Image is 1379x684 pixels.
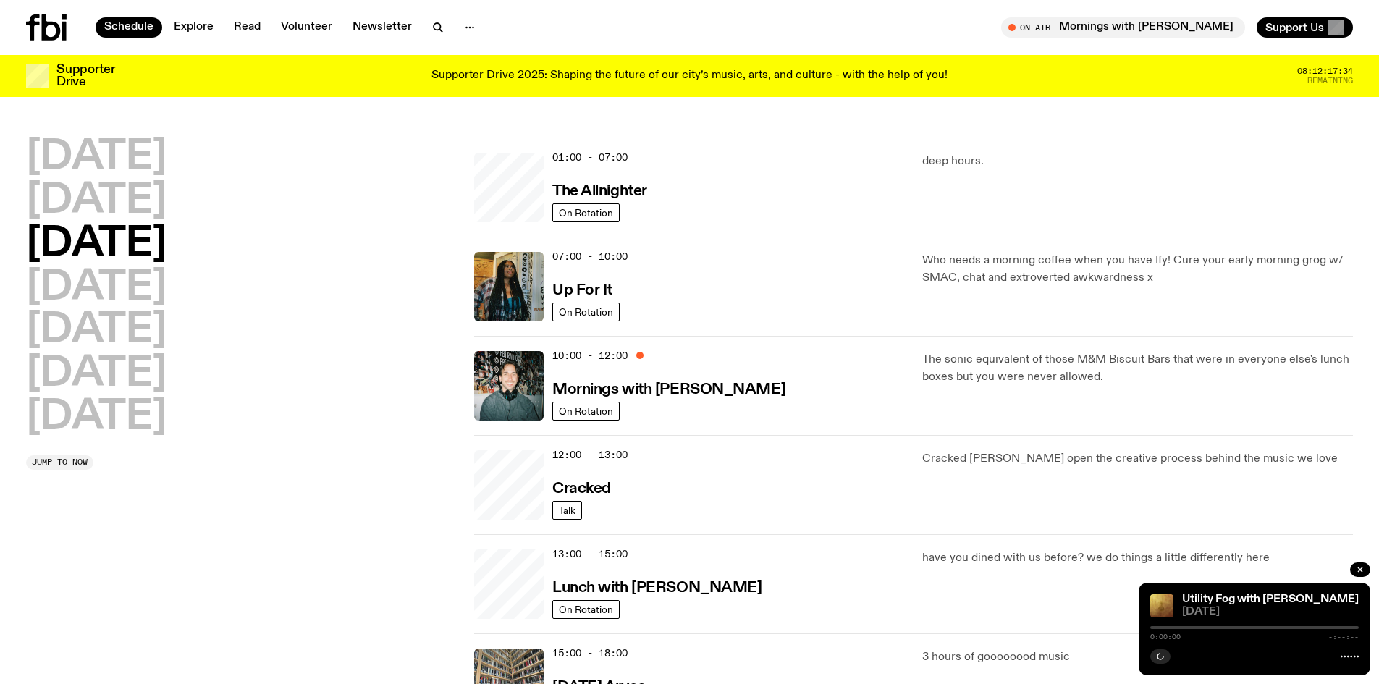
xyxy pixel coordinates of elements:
[552,402,620,421] a: On Rotation
[474,252,544,321] img: Ify - a Brown Skin girl with black braided twists, looking up to the side with her tongue stickin...
[552,646,628,660] span: 15:00 - 18:00
[344,17,421,38] a: Newsletter
[26,268,166,308] button: [DATE]
[552,600,620,619] a: On Rotation
[1265,21,1324,34] span: Support Us
[272,17,341,38] a: Volunteer
[1182,594,1359,605] a: Utility Fog with [PERSON_NAME]
[552,283,612,298] h3: Up For It
[32,458,88,466] span: Jump to now
[26,311,166,351] button: [DATE]
[922,649,1353,666] p: 3 hours of goooooood music
[1297,67,1353,75] span: 08:12:17:34
[552,382,785,397] h3: Mornings with [PERSON_NAME]
[1328,633,1359,641] span: -:--:--
[552,203,620,222] a: On Rotation
[165,17,222,38] a: Explore
[552,481,611,497] h3: Cracked
[922,351,1353,386] p: The sonic equivalent of those M&M Biscuit Bars that were in everyone else's lunch boxes but you w...
[922,549,1353,567] p: have you dined with us before? we do things a little differently here
[552,379,785,397] a: Mornings with [PERSON_NAME]
[96,17,162,38] a: Schedule
[26,181,166,221] button: [DATE]
[559,306,613,317] span: On Rotation
[56,64,114,88] h3: Supporter Drive
[431,69,948,83] p: Supporter Drive 2025: Shaping the future of our city’s music, arts, and culture - with the help o...
[474,450,544,520] a: Logo for Podcast Cracked. Black background, with white writing, with glass smashing graphics
[1307,77,1353,85] span: Remaining
[552,580,762,596] h3: Lunch with [PERSON_NAME]
[552,151,628,164] span: 01:00 - 07:00
[474,351,544,421] img: Radio presenter Ben Hansen sits in front of a wall of photos and an fbi radio sign. Film photo. B...
[552,501,582,520] a: Talk
[1150,633,1181,641] span: 0:00:00
[559,504,575,515] span: Talk
[552,349,628,363] span: 10:00 - 12:00
[552,448,628,462] span: 12:00 - 13:00
[225,17,269,38] a: Read
[1001,17,1245,38] button: On AirMornings with [PERSON_NAME]
[552,181,647,199] a: The Allnighter
[552,250,628,263] span: 07:00 - 10:00
[552,578,762,596] a: Lunch with [PERSON_NAME]
[26,455,93,470] button: Jump to now
[552,184,647,199] h3: The Allnighter
[552,280,612,298] a: Up For It
[26,138,166,178] button: [DATE]
[922,252,1353,287] p: Who needs a morning coffee when you have Ify! Cure your early morning grog w/ SMAC, chat and extr...
[552,547,628,561] span: 13:00 - 15:00
[559,604,613,615] span: On Rotation
[559,405,613,416] span: On Rotation
[26,397,166,438] button: [DATE]
[26,354,166,394] button: [DATE]
[26,224,166,265] button: [DATE]
[922,450,1353,468] p: Cracked [PERSON_NAME] open the creative process behind the music we love
[559,207,613,218] span: On Rotation
[922,153,1353,170] p: deep hours.
[1150,594,1173,617] img: Cover for EYDN's single "Gold"
[552,478,611,497] a: Cracked
[552,303,620,321] a: On Rotation
[1257,17,1353,38] button: Support Us
[1182,607,1359,617] span: [DATE]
